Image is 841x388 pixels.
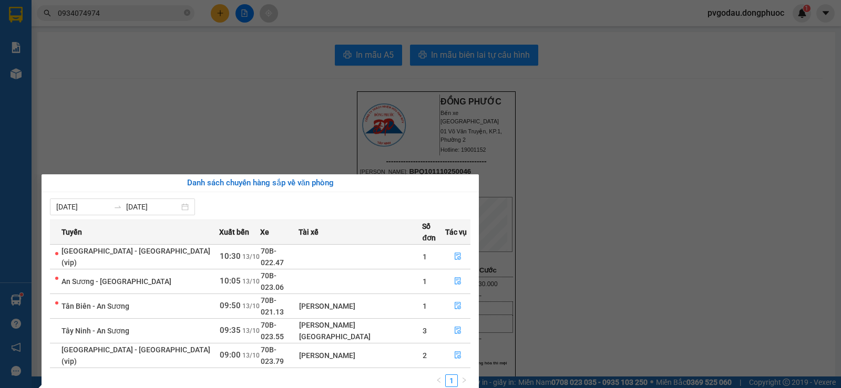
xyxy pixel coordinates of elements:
[220,326,241,335] span: 09:35
[433,374,445,387] li: Previous Page
[242,327,260,334] span: 13/10
[220,350,241,360] span: 09:00
[261,345,284,365] span: 70B-023.79
[299,319,422,342] div: [PERSON_NAME][GEOGRAPHIC_DATA]
[423,253,427,261] span: 1
[242,253,260,260] span: 13/10
[454,302,461,310] span: file-done
[423,302,427,310] span: 1
[433,374,445,387] button: left
[242,302,260,310] span: 13/10
[261,247,284,267] span: 70B-022.47
[454,253,461,261] span: file-done
[242,352,260,359] span: 13/10
[445,374,458,387] li: 1
[446,273,470,290] button: file-done
[454,327,461,335] span: file-done
[446,375,457,386] a: 1
[50,177,470,190] div: Danh sách chuyến hàng sắp về văn phòng
[260,226,269,238] span: Xe
[61,277,171,286] span: An Sương - [GEOGRAPHIC_DATA]
[61,247,210,267] span: [GEOGRAPHIC_DATA] - [GEOGRAPHIC_DATA] (vip)
[446,347,470,364] button: file-done
[61,302,129,310] span: Tân Biên - An Sương
[461,377,467,383] span: right
[61,327,129,335] span: Tây Ninh - An Sương
[422,221,445,244] span: Số đơn
[56,201,109,213] input: Từ ngày
[299,226,319,238] span: Tài xế
[299,350,422,361] div: [PERSON_NAME]
[261,296,284,316] span: 70B-021.13
[261,271,284,291] span: 70B-023.06
[446,248,470,265] button: file-done
[61,345,210,365] span: [GEOGRAPHIC_DATA] - [GEOGRAPHIC_DATA] (vip)
[445,226,467,238] span: Tác vụ
[261,321,284,341] span: 70B-023.55
[61,226,82,238] span: Tuyến
[220,301,241,310] span: 09:50
[126,201,179,213] input: Đến ngày
[219,226,249,238] span: Xuất bến
[220,276,241,286] span: 10:05
[454,351,461,360] span: file-done
[458,374,470,387] button: right
[423,327,427,335] span: 3
[114,203,122,211] span: to
[458,374,470,387] li: Next Page
[220,251,241,261] span: 10:30
[446,322,470,339] button: file-done
[436,377,442,383] span: left
[423,351,427,360] span: 2
[454,277,461,286] span: file-done
[299,300,422,312] div: [PERSON_NAME]
[242,278,260,285] span: 13/10
[423,277,427,286] span: 1
[446,298,470,314] button: file-done
[114,203,122,211] span: swap-right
